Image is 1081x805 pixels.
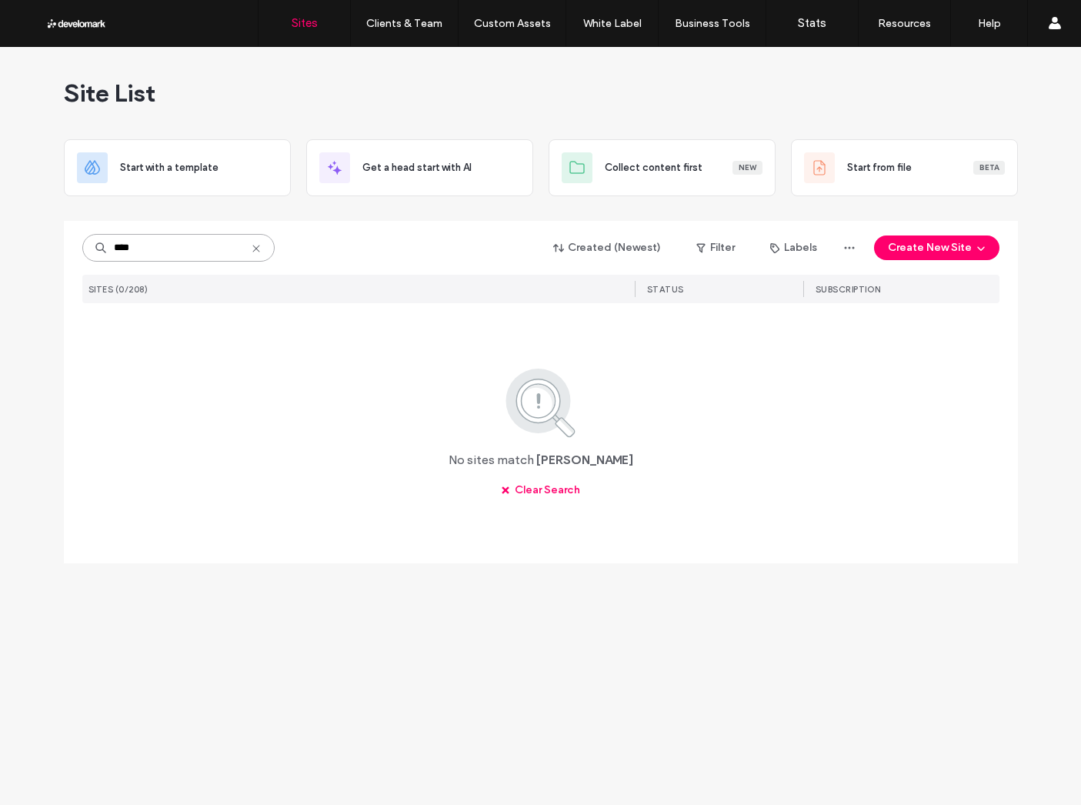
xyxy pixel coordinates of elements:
span: Start with a template [120,160,219,175]
label: Sites [292,16,318,30]
span: Site List [64,78,155,109]
label: Help [978,17,1001,30]
span: [PERSON_NAME] [536,452,633,469]
label: Stats [798,16,826,30]
button: Clear Search [487,478,594,503]
button: Create New Site [874,235,999,260]
div: Beta [973,161,1005,175]
label: Resources [878,17,931,30]
span: SUBSCRIPTION [816,284,881,295]
span: Collect content first [605,160,702,175]
button: Filter [681,235,750,260]
span: Help [35,11,67,25]
span: STATUS [647,284,684,295]
button: Labels [756,235,831,260]
label: Clients & Team [366,17,442,30]
div: Get a head start with AI [306,139,533,196]
span: SITES (0/208) [88,284,148,295]
div: Start with a template [64,139,291,196]
span: No sites match [449,452,534,469]
img: search.svg [485,366,596,439]
span: Get a head start with AI [362,160,472,175]
div: Start from fileBeta [791,139,1018,196]
label: Business Tools [675,17,750,30]
label: White Label [583,17,642,30]
div: Collect content firstNew [549,139,776,196]
div: New [732,161,762,175]
span: Start from file [847,160,912,175]
label: Custom Assets [474,17,551,30]
button: Created (Newest) [540,235,675,260]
